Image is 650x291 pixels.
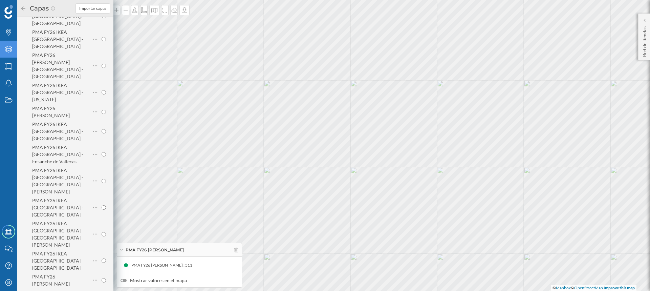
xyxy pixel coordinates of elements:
span: PMA FY26 [PERSON_NAME] : 511 [131,262,192,269]
a: Improve this map [604,285,635,290]
div: PMA FY26 IKEA [GEOGRAPHIC_DATA] - [GEOGRAPHIC_DATA] [32,121,83,141]
a: Mapbox [556,285,571,290]
a: OpenStreetMap [574,285,603,290]
div: PMA FY26 IKEA [GEOGRAPHIC_DATA] - [US_STATE] [32,82,83,102]
span: Importar capas [79,5,106,12]
div: PMA FY26 IKEA [GEOGRAPHIC_DATA] - [GEOGRAPHIC_DATA] [32,29,83,49]
span: PMA FY26 [PERSON_NAME] [126,247,184,253]
div: PMA FY26 IKEA [GEOGRAPHIC_DATA] - [GEOGRAPHIC_DATA] [32,251,83,271]
div: PMA FY26 [PERSON_NAME] [32,105,70,118]
div: PMA FY26 [PERSON_NAME] [32,274,70,287]
div: PMA FY26 IKEA [GEOGRAPHIC_DATA] - [GEOGRAPHIC_DATA][PERSON_NAME] [32,221,83,248]
img: Geoblink Logo [4,5,13,19]
h2: Capas [26,3,50,14]
span: Soporte [14,5,38,11]
div: © © [551,285,636,291]
div: PMA FY26 IKEA [GEOGRAPHIC_DATA] - [GEOGRAPHIC_DATA] [32,198,83,217]
div: PMA FY26 IKEA [GEOGRAPHIC_DATA] - Ensanche de Vallecas [32,144,83,164]
label: Mostrar valores en el mapa [121,277,238,284]
div: PMA FY26 IKEA [GEOGRAPHIC_DATA] - [GEOGRAPHIC_DATA][PERSON_NAME] [32,167,83,194]
div: PMA FY26 [PERSON_NAME][GEOGRAPHIC_DATA] - [GEOGRAPHIC_DATA] [32,52,83,79]
p: Red de tiendas [641,24,648,57]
